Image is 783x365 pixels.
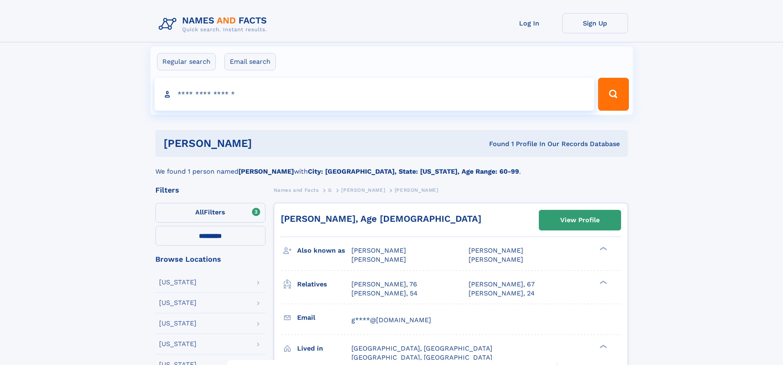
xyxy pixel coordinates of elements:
[224,53,276,70] label: Email search
[195,208,204,216] span: All
[238,167,294,175] b: [PERSON_NAME]
[281,214,481,224] a: [PERSON_NAME], Age [DEMOGRAPHIC_DATA]
[469,289,535,298] a: [PERSON_NAME], 24
[297,311,351,325] h3: Email
[297,342,351,356] h3: Lived in
[155,203,266,223] label: Filters
[351,289,418,298] a: [PERSON_NAME], 54
[341,187,385,193] span: [PERSON_NAME]
[328,187,332,193] span: G
[297,244,351,258] h3: Also known as
[164,138,371,149] h1: [PERSON_NAME]
[395,187,439,193] span: [PERSON_NAME]
[562,13,628,33] a: Sign Up
[497,13,562,33] a: Log In
[155,13,274,35] img: Logo Names and Facts
[351,280,417,289] a: [PERSON_NAME], 76
[469,280,535,289] a: [PERSON_NAME], 67
[155,157,628,177] div: We found 1 person named with .
[351,344,492,352] span: [GEOGRAPHIC_DATA], [GEOGRAPHIC_DATA]
[308,167,519,175] b: City: [GEOGRAPHIC_DATA], State: [US_STATE], Age Range: 60-99
[351,353,492,361] span: [GEOGRAPHIC_DATA], [GEOGRAPHIC_DATA]
[351,256,406,263] span: [PERSON_NAME]
[297,277,351,291] h3: Relatives
[159,300,196,306] div: [US_STATE]
[539,210,621,230] a: View Profile
[351,246,406,254] span: [PERSON_NAME]
[159,341,196,347] div: [US_STATE]
[155,256,266,263] div: Browse Locations
[155,78,595,111] input: search input
[598,279,607,285] div: ❯
[598,246,607,251] div: ❯
[469,256,523,263] span: [PERSON_NAME]
[157,53,216,70] label: Regular search
[341,185,385,195] a: [PERSON_NAME]
[560,211,600,230] div: View Profile
[328,185,332,195] a: G
[159,279,196,286] div: [US_STATE]
[598,344,607,349] div: ❯
[274,185,319,195] a: Names and Facts
[370,139,620,149] div: Found 1 Profile In Our Records Database
[598,78,628,111] button: Search Button
[469,246,523,254] span: [PERSON_NAME]
[155,186,266,194] div: Filters
[159,320,196,327] div: [US_STATE]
